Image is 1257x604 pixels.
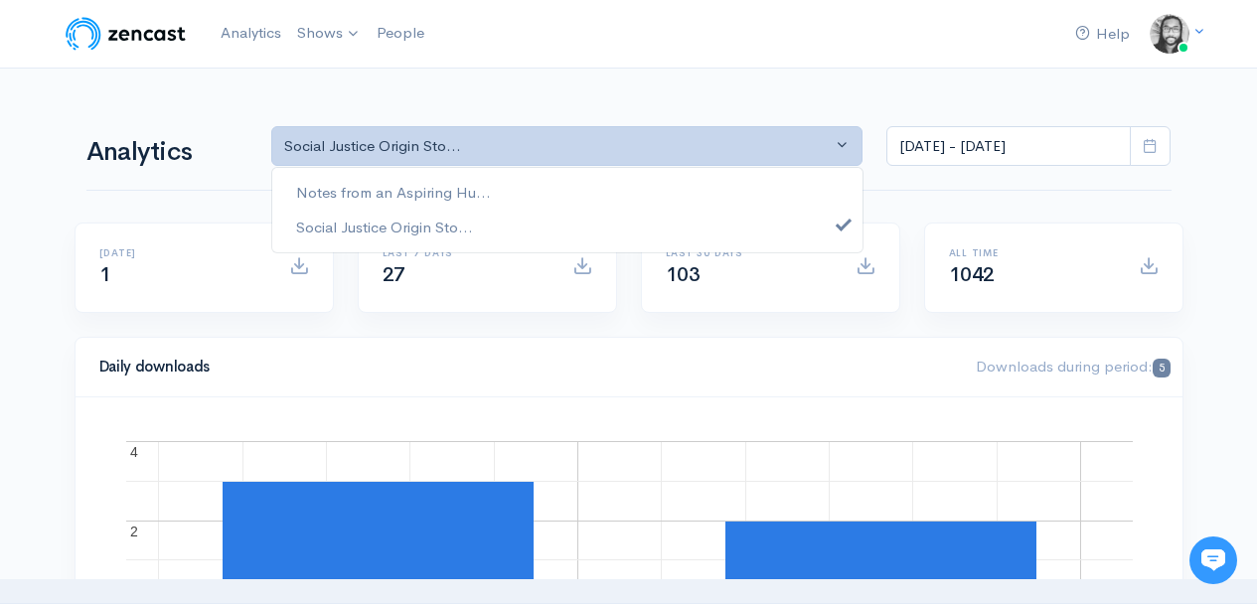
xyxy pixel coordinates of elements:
h4: Daily downloads [99,359,953,376]
h1: Hi 👋 [30,96,368,128]
h6: Last 30 days [666,247,832,258]
iframe: gist-messenger-bubble-iframe [1189,536,1237,584]
a: Help [1067,13,1138,56]
h2: Just let us know if you need anything and we'll be happy to help! 🙂 [30,132,368,227]
input: analytics date range selector [886,126,1131,167]
p: Find an answer quickly [27,341,371,365]
a: People [369,12,432,55]
input: Search articles [58,374,355,413]
img: ZenCast Logo [63,14,189,54]
span: Downloads during period: [976,357,1170,376]
span: 27 [383,262,405,287]
span: 103 [666,262,701,287]
h6: [DATE] [99,247,265,258]
h6: Last 7 days [383,247,549,258]
text: 2 [130,524,138,539]
span: Social Justice Origin Sto... [296,216,473,238]
h6: All time [949,247,1115,258]
button: New conversation [31,263,367,303]
span: 1042 [949,262,995,287]
a: Shows [289,12,369,56]
span: 5 [1153,359,1170,377]
a: Analytics [213,12,289,55]
span: New conversation [128,275,238,291]
h1: Analytics [86,138,247,167]
text: 4 [130,444,138,460]
img: ... [1150,14,1189,54]
button: Social Justice Origin Sto... [271,126,864,167]
span: 1 [99,262,111,287]
div: Social Justice Origin Sto... [284,135,833,158]
span: Notes from an Aspiring Hu... [296,182,491,205]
